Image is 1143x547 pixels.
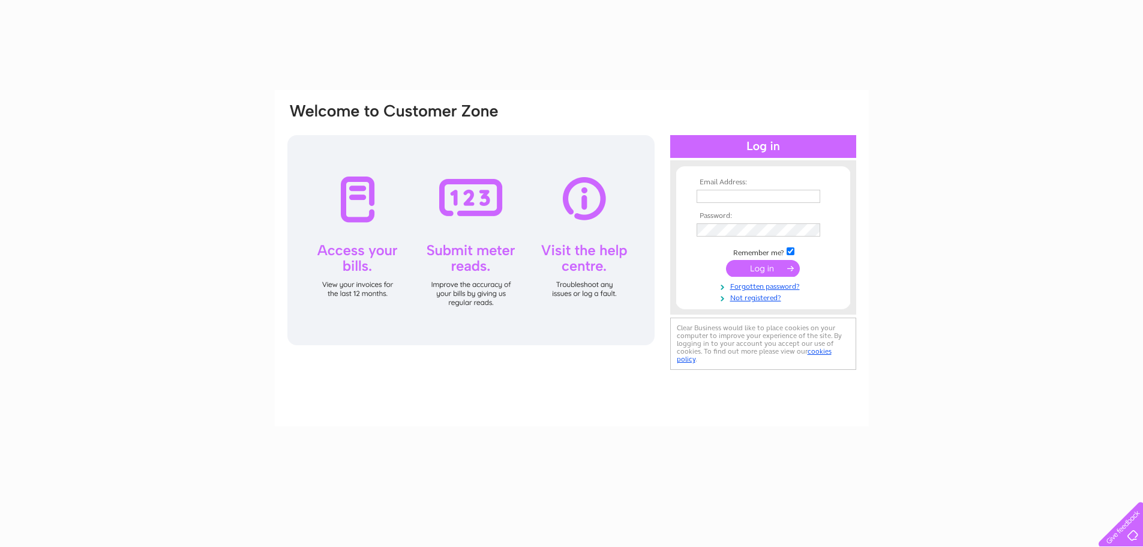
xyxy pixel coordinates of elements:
input: Submit [726,260,800,277]
a: Forgotten password? [697,280,833,291]
a: cookies policy [677,347,832,363]
td: Remember me? [694,246,833,258]
a: Not registered? [697,291,833,303]
th: Password: [694,212,833,220]
th: Email Address: [694,178,833,187]
div: Clear Business would like to place cookies on your computer to improve your experience of the sit... [670,318,856,370]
